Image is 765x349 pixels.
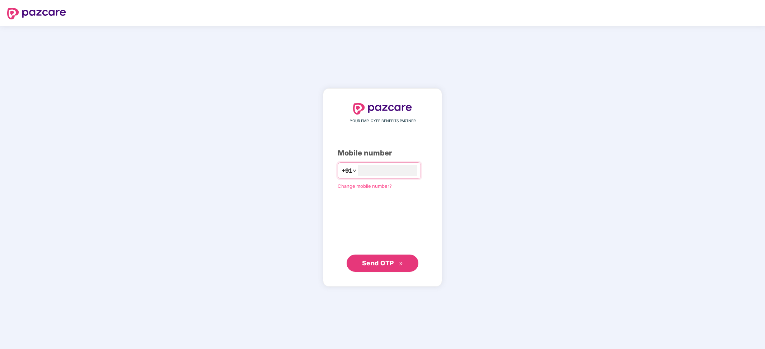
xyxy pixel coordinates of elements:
[347,255,418,272] button: Send OTPdouble-right
[338,148,427,159] div: Mobile number
[342,166,352,175] span: +91
[352,168,357,173] span: down
[7,8,66,19] img: logo
[353,103,412,115] img: logo
[338,183,392,189] a: Change mobile number?
[399,261,403,266] span: double-right
[362,259,394,267] span: Send OTP
[350,118,416,124] span: YOUR EMPLOYEE BENEFITS PARTNER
